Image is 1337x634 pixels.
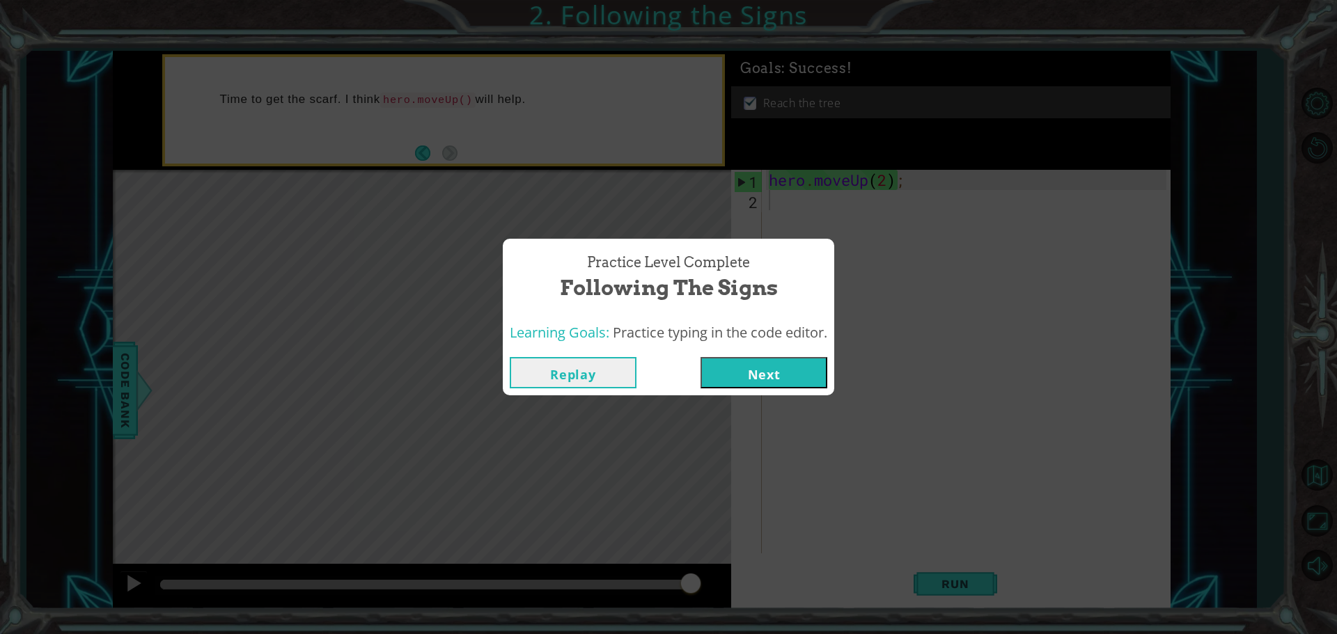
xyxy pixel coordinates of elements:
[510,357,636,388] button: Replay
[613,323,827,342] span: Practice typing in the code editor.
[510,323,609,342] span: Learning Goals:
[560,273,778,303] span: Following the Signs
[701,357,827,388] button: Next
[587,253,750,273] span: Practice Level Complete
